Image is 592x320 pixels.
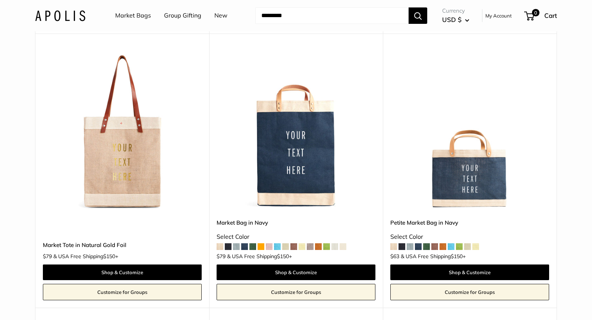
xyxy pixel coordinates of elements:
span: & USA Free Shipping + [401,254,466,259]
a: Shop & Customize [390,264,549,280]
span: 0 [532,9,539,16]
span: $150 [277,253,289,260]
span: & USA Free Shipping + [227,254,292,259]
span: $150 [451,253,463,260]
a: Market Bag in Navy [217,218,375,227]
span: $150 [103,253,115,260]
a: Petite Market Bag in Navy [390,218,549,227]
span: Cart [544,12,557,19]
button: Search [409,7,427,24]
span: $79 [217,253,226,260]
a: Customize for Groups [43,284,202,300]
div: Select Color [217,231,375,243]
a: Market Tote in Natural Gold Foil [43,241,202,249]
div: Select Color [390,231,549,243]
a: Market Bag in NavyMarket Bag in Navy [217,52,375,211]
a: 0 Cart [525,10,557,22]
img: Market Bag in Navy [217,52,375,211]
span: USD $ [442,16,462,23]
a: My Account [485,11,512,20]
span: $63 [390,253,399,260]
img: Apolis [35,10,85,21]
span: $79 [43,253,52,260]
input: Search... [255,7,409,24]
span: Currency [442,6,469,16]
a: Market Bags [115,10,151,21]
a: New [214,10,227,21]
span: & USA Free Shipping + [53,254,118,259]
a: description_Our first Gold Foil Market BagMarket Tote in Natural Gold Foil [43,52,202,211]
img: description_Make it yours with custom text. [390,52,549,211]
a: Customize for Groups [390,284,549,300]
img: description_Our first Gold Foil Market Bag [43,52,202,211]
a: Shop & Customize [217,264,375,280]
a: Shop & Customize [43,264,202,280]
a: Group Gifting [164,10,201,21]
a: description_Make it yours with custom text.Petite Market Bag in Navy [390,52,549,211]
button: USD $ [442,14,469,26]
a: Customize for Groups [217,284,375,300]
